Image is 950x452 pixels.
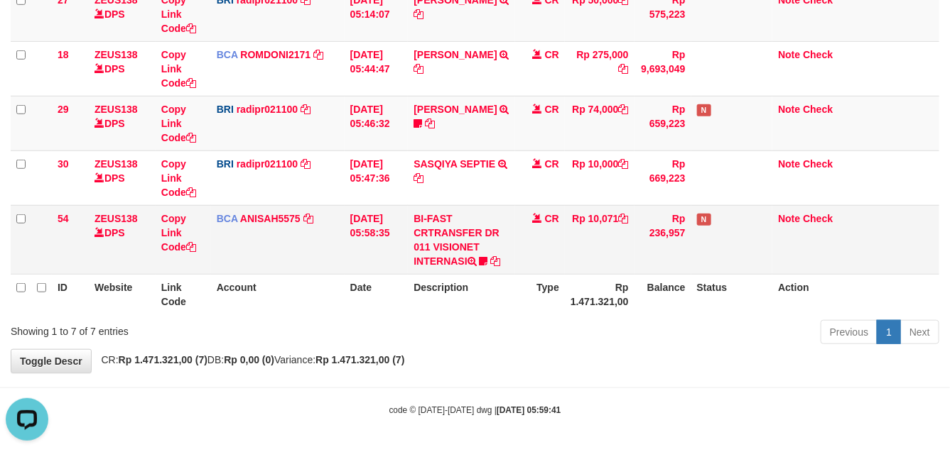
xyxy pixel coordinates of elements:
span: 54 [58,213,69,224]
a: Copy radipr021100 to clipboard [301,104,311,115]
th: Action [772,274,939,314]
td: Rp 74,000 [565,96,635,150]
a: Note [778,158,800,170]
strong: Rp 0,00 (0) [224,354,274,365]
th: ID [52,274,89,314]
span: CR [545,213,559,224]
a: 1 [877,320,901,344]
span: 29 [58,104,69,115]
td: Rp 275,000 [565,41,635,96]
a: Copy ANISAH5575 to clipboard [303,213,313,224]
a: ZEUS138 [95,213,138,224]
a: ZEUS138 [95,158,138,170]
a: Copy radipr021100 to clipboard [301,158,311,170]
td: Rp 9,693,049 [635,41,691,96]
a: Copy ROMDONI2171 to clipboard [313,49,323,60]
a: Check [803,213,833,224]
th: Date [345,274,409,314]
button: Open LiveChat chat widget [6,6,48,48]
td: Rp 10,071 [565,205,635,274]
span: Has Note [697,104,711,116]
span: BRI [217,104,234,115]
a: Copy Link Code [161,104,196,143]
a: Check [803,104,833,115]
span: CR [545,49,559,60]
td: [DATE] 05:44:47 [345,41,409,96]
strong: Rp 1.471.321,00 (7) [315,354,404,365]
td: Rp 659,223 [635,96,691,150]
span: Has Note [697,214,711,226]
a: Copy DANA TEGARJALERPR to clipboard [414,9,423,20]
th: Link Code [156,274,211,314]
a: Copy Rp 275,000 to clipboard [619,63,629,75]
a: Copy Rp 10,071 to clipboard [619,213,629,224]
td: Rp 236,957 [635,205,691,274]
span: CR [545,158,559,170]
th: Balance [635,274,691,314]
a: radipr021100 [237,104,298,115]
span: CR [545,104,559,115]
a: Check [803,158,833,170]
a: Previous [821,320,878,344]
a: Note [778,104,800,115]
a: Toggle Descr [11,349,92,373]
a: Copy STEVANO FERNAN to clipboard [425,118,435,129]
a: ROMDONI2171 [240,49,311,60]
a: [PERSON_NAME] [414,104,497,115]
div: Showing 1 to 7 of 7 entries [11,319,385,338]
th: Rp 1.471.321,00 [565,274,635,314]
span: 30 [58,158,69,170]
a: SASQIYA SEPTIE [414,158,495,170]
a: ZEUS138 [95,49,138,60]
a: Copy Rp 74,000 to clipboard [619,104,629,115]
th: Status [691,274,773,314]
td: [DATE] 05:58:35 [345,205,409,274]
a: Copy Link Code [161,49,196,89]
td: [DATE] 05:46:32 [345,96,409,150]
td: DPS [89,205,156,274]
a: radipr021100 [237,158,298,170]
span: BCA [217,49,238,60]
td: DPS [89,96,156,150]
th: Website [89,274,156,314]
strong: Rp 1.471.321,00 (7) [119,354,207,365]
span: BCA [217,213,238,224]
th: Type [515,274,565,314]
a: Copy Rp 10,000 to clipboard [619,158,629,170]
td: DPS [89,150,156,205]
td: [DATE] 05:47:36 [345,150,409,205]
a: Check [803,49,833,60]
a: Note [778,213,800,224]
td: Rp 669,223 [635,150,691,205]
span: 18 [58,49,69,60]
td: BI-FAST CRTRANSFER DR 011 VISIONET INTERNASI [408,205,515,274]
td: DPS [89,41,156,96]
a: Copy Link Code [161,213,196,253]
a: Copy BI-FAST CRTRANSFER DR 011 VISIONET INTERNASI to clipboard [491,255,501,267]
a: Copy MUHAMMAD IQB to clipboard [414,63,423,75]
small: code © [DATE]-[DATE] dwg | [389,405,561,415]
a: [PERSON_NAME] [414,49,497,60]
a: Note [778,49,800,60]
a: ANISAH5575 [240,213,301,224]
a: Copy Link Code [161,158,196,198]
td: Rp 10,000 [565,150,635,205]
a: ZEUS138 [95,104,138,115]
a: Copy SASQIYA SEPTIE to clipboard [414,172,423,184]
a: Next [900,320,939,344]
span: BRI [217,158,234,170]
th: Account [211,274,345,314]
span: CR: DB: Variance: [95,354,405,365]
th: Description [408,274,515,314]
strong: [DATE] 05:59:41 [497,405,561,415]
